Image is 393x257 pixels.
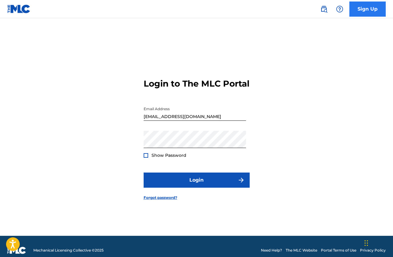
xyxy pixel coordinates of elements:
[363,228,393,257] iframe: Chat Widget
[349,2,386,17] a: Sign Up
[261,248,282,253] a: Need Help?
[144,195,177,200] a: Forgot password?
[144,78,249,89] h3: Login to The MLC Portal
[144,173,250,188] button: Login
[334,3,346,15] div: Help
[365,234,368,252] div: Drag
[320,5,328,13] img: search
[360,248,386,253] a: Privacy Policy
[318,3,330,15] a: Public Search
[321,248,356,253] a: Portal Terms of Use
[238,176,245,184] img: f7272a7cc735f4ea7f67.svg
[7,247,26,254] img: logo
[286,248,317,253] a: The MLC Website
[7,5,31,13] img: MLC Logo
[336,5,343,13] img: help
[33,248,104,253] span: Mechanical Licensing Collective © 2025
[152,153,186,158] span: Show Password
